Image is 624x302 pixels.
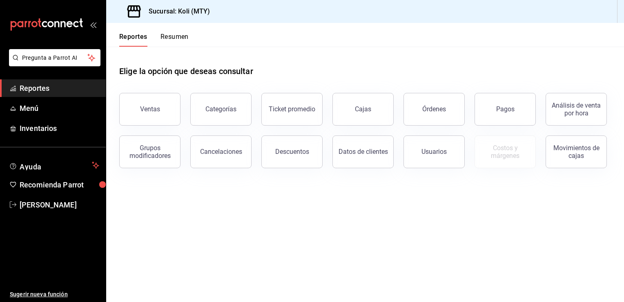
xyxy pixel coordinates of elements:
[119,65,253,77] h1: Elige la opción que deseas consultar
[140,105,160,113] div: Ventas
[332,135,394,168] button: Datos de clientes
[355,105,371,113] div: Cajas
[496,105,515,113] div: Pagos
[119,93,181,126] button: Ventas
[20,199,99,210] span: [PERSON_NAME]
[332,93,394,126] button: Cajas
[200,148,242,156] div: Cancelaciones
[142,7,210,16] h3: Sucursal: Koli (MTY)
[10,290,99,299] span: Sugerir nueva función
[205,105,236,113] div: Categorías
[90,21,96,28] button: open_drawer_menu
[160,33,189,47] button: Resumen
[422,105,446,113] div: Órdenes
[119,135,181,168] button: Grupos modificadores
[6,59,100,68] a: Pregunta a Parrot AI
[480,144,530,160] div: Costos y márgenes
[20,179,99,190] span: Recomienda Parrot
[190,93,252,126] button: Categorías
[546,135,607,168] button: Movimientos de cajas
[119,33,189,47] div: navigation tabs
[551,144,602,160] div: Movimientos de cajas
[190,135,252,168] button: Cancelaciones
[20,103,99,114] span: Menú
[421,148,447,156] div: Usuarios
[22,54,88,62] span: Pregunta a Parrot AI
[261,93,323,126] button: Ticket promedio
[269,105,315,113] div: Ticket promedio
[475,93,536,126] button: Pagos
[125,144,175,160] div: Grupos modificadores
[546,93,607,126] button: Análisis de venta por hora
[275,148,309,156] div: Descuentos
[261,135,323,168] button: Descuentos
[339,148,388,156] div: Datos de clientes
[9,49,100,66] button: Pregunta a Parrot AI
[403,135,465,168] button: Usuarios
[20,83,99,94] span: Reportes
[403,93,465,126] button: Órdenes
[20,123,99,134] span: Inventarios
[20,160,89,170] span: Ayuda
[119,33,147,47] button: Reportes
[551,101,602,117] div: Análisis de venta por hora
[475,135,536,168] button: Contrata inventarios para ver este reporte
